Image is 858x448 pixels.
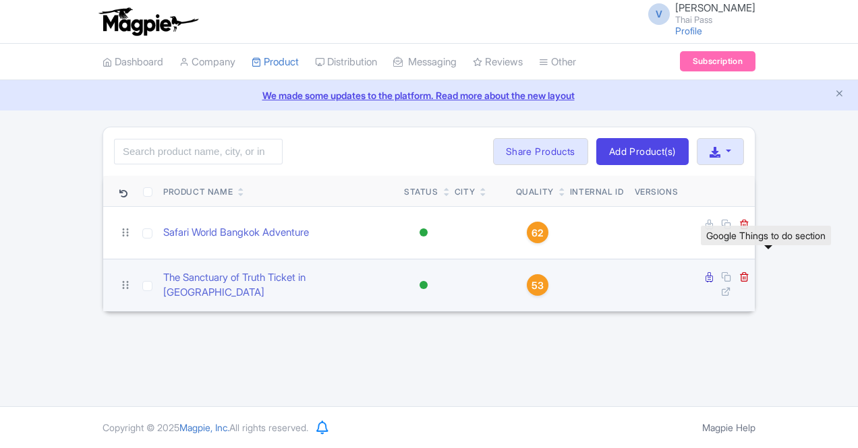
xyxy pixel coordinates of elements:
div: Google Things to do section [701,226,831,245]
div: Copyright © 2025 All rights reserved. [94,420,316,435]
a: V [PERSON_NAME] Thai Pass [640,3,755,24]
a: Share Products [493,138,588,165]
button: Close announcement [834,87,845,102]
a: Distribution [315,44,377,81]
a: Add Product(s) [596,138,689,165]
a: Other [539,44,576,81]
a: 62 [516,222,559,243]
a: Product [252,44,299,81]
span: 53 [532,278,544,293]
div: Active [417,223,430,243]
th: Internal ID [565,176,629,207]
a: We made some updates to the platform. Read more about the new layout [8,88,850,102]
span: 62 [532,226,544,241]
small: Thai Pass [675,15,755,24]
div: Product Name [163,186,233,198]
img: logo-ab69f6fb50320c5b225c76a69d11143b.png [96,7,200,36]
a: Messaging [393,44,457,81]
a: Company [179,44,235,81]
a: The Sanctuary of Truth Ticket in [GEOGRAPHIC_DATA] [163,270,393,300]
a: Magpie Help [702,422,755,433]
span: V [648,3,670,25]
a: Subscription [680,51,755,71]
a: 53 [516,274,559,296]
a: Profile [675,25,702,36]
th: Versions [629,176,684,207]
a: Dashboard [103,44,163,81]
div: Active [417,276,430,295]
input: Search product name, city, or interal id [114,139,283,164]
a: Reviews [473,44,523,81]
div: City [455,186,475,198]
a: Safari World Bangkok Adventure [163,225,309,241]
span: [PERSON_NAME] [675,1,755,14]
span: Magpie, Inc. [179,422,229,433]
div: Quality [516,186,554,198]
div: Status [404,186,438,198]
